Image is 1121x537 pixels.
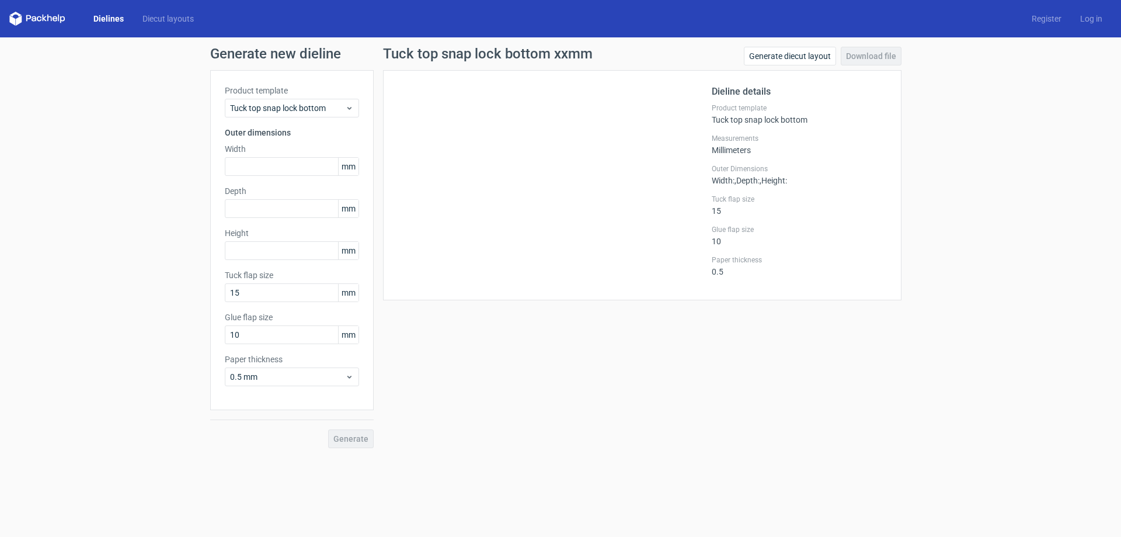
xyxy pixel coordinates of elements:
[712,164,887,174] label: Outer Dimensions
[712,103,887,113] label: Product template
[712,225,887,234] label: Glue flap size
[712,225,887,246] div: 10
[230,102,345,114] span: Tuck top snap lock bottom
[712,255,887,276] div: 0.5
[225,185,359,197] label: Depth
[712,176,734,185] span: Width :
[338,326,358,344] span: mm
[225,354,359,365] label: Paper thickness
[230,371,345,383] span: 0.5 mm
[712,85,887,99] h2: Dieline details
[712,134,887,143] label: Measurements
[712,255,887,265] label: Paper thickness
[225,85,359,96] label: Product template
[712,103,887,124] div: Tuck top snap lock bottom
[712,195,887,204] label: Tuck flap size
[338,284,358,302] span: mm
[1071,13,1112,25] a: Log in
[210,47,911,61] h1: Generate new dieline
[225,311,359,323] label: Glue flap size
[383,47,593,61] h1: Tuck top snap lock bottom xxmm
[338,200,358,217] span: mm
[712,195,887,216] div: 15
[1022,13,1071,25] a: Register
[338,158,358,175] span: mm
[133,13,203,25] a: Diecut layouts
[734,176,760,185] span: , Depth :
[744,47,836,65] a: Generate diecut layout
[225,269,359,281] label: Tuck flap size
[225,127,359,138] h3: Outer dimensions
[338,242,358,259] span: mm
[84,13,133,25] a: Dielines
[225,143,359,155] label: Width
[760,176,787,185] span: , Height :
[712,134,887,155] div: Millimeters
[225,227,359,239] label: Height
